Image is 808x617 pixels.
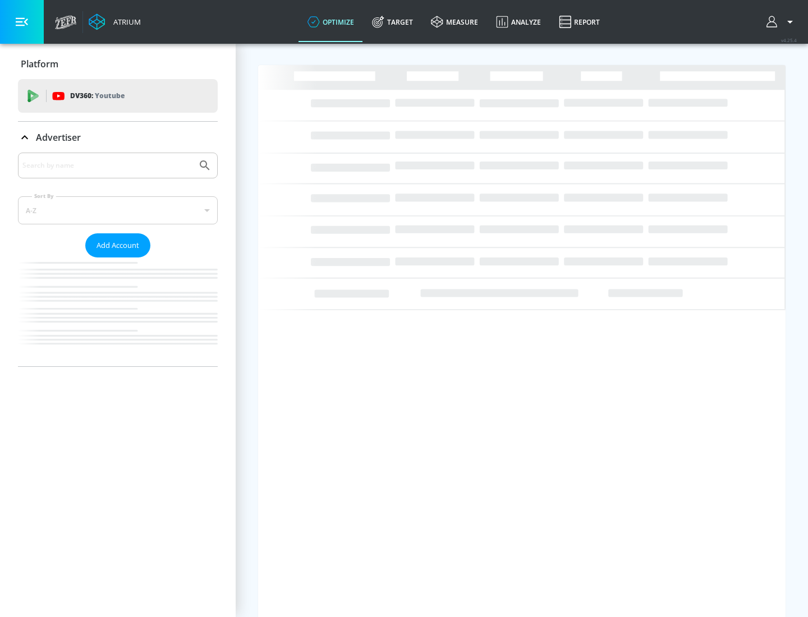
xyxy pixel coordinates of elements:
div: DV360: Youtube [18,79,218,113]
label: Sort By [32,192,56,200]
a: measure [422,2,487,42]
div: A-Z [18,196,218,224]
input: Search by name [22,158,192,173]
nav: list of Advertiser [18,257,218,366]
span: v 4.25.4 [781,37,797,43]
div: Advertiser [18,122,218,153]
p: Advertiser [36,131,81,144]
p: Youtube [95,90,125,102]
button: Add Account [85,233,150,257]
div: Atrium [109,17,141,27]
p: Platform [21,58,58,70]
a: Report [550,2,609,42]
p: DV360: [70,90,125,102]
a: Target [363,2,422,42]
div: Advertiser [18,153,218,366]
div: Platform [18,48,218,80]
a: optimize [299,2,363,42]
a: Analyze [487,2,550,42]
span: Add Account [97,239,139,252]
a: Atrium [89,13,141,30]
